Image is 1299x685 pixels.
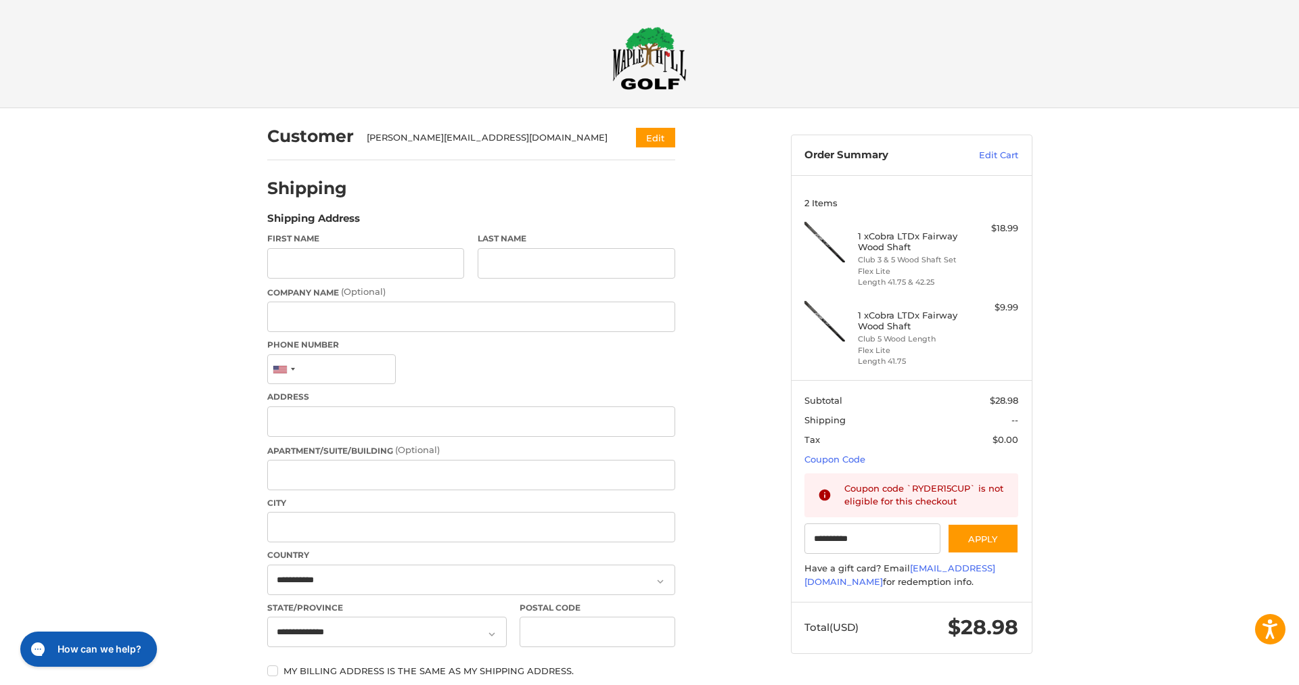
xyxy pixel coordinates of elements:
li: Flex Lite [858,345,961,356]
a: [EMAIL_ADDRESS][DOMAIN_NAME] [804,563,995,587]
div: $9.99 [965,301,1018,314]
span: Tax [804,434,820,445]
span: $28.98 [990,395,1018,406]
iframe: Gorgias live chat messenger [14,627,162,671]
input: Gift Certificate or Coupon Code [804,523,940,554]
li: Club 3 & 5 Wood Shaft Set [858,254,961,266]
div: Have a gift card? Email for redemption info. [804,562,1018,588]
span: Subtotal [804,395,842,406]
div: Coupon code `RYDER15CUP` is not eligible for this checkout [844,482,1005,509]
button: Apply [947,523,1019,554]
span: $0.00 [993,434,1018,445]
h4: 1 x Cobra LTDx Fairway Wood Shaft [858,231,961,253]
span: Total (USD) [804,621,859,634]
label: Last Name [478,233,675,245]
label: My billing address is the same as my shipping address. [267,665,675,676]
label: City [267,497,675,509]
div: $18.99 [965,222,1018,235]
li: Length 41.75 [858,356,961,367]
h3: 2 Items [804,197,1018,208]
label: Apartment/Suite/Building [267,444,675,457]
small: (Optional) [341,286,386,297]
li: Length 41.75 & 42.25 [858,277,961,288]
span: Shipping [804,415,846,425]
li: Club 5 Wood Length [858,333,961,345]
legend: Shipping Address [267,211,360,233]
label: Company Name [267,285,675,299]
h2: Shipping [267,178,347,199]
h3: Order Summary [804,149,950,162]
h2: Customer [267,126,354,147]
label: Country [267,549,675,561]
a: Edit Cart [950,149,1018,162]
small: (Optional) [395,444,440,455]
label: Postal Code [520,602,675,614]
label: State/Province [267,602,507,614]
div: [PERSON_NAME][EMAIL_ADDRESS][DOMAIN_NAME] [367,131,610,145]
label: Address [267,391,675,403]
div: United States: +1 [268,355,299,384]
li: Flex Lite [858,266,961,277]
h4: 1 x Cobra LTDx Fairway Wood Shaft [858,310,961,332]
button: Edit [636,128,675,147]
a: Coupon Code [804,454,865,465]
span: -- [1011,415,1018,425]
span: $28.98 [948,615,1018,640]
label: First Name [267,233,465,245]
img: Maple Hill Golf [612,26,687,90]
label: Phone Number [267,339,675,351]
